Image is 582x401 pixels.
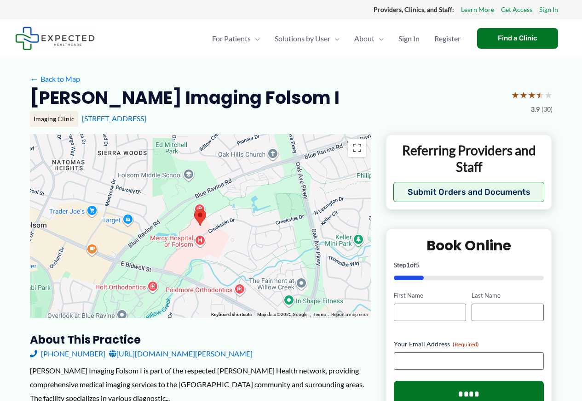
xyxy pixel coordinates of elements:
a: ←Back to Map [30,72,80,86]
span: (Required) [453,341,479,348]
span: ★ [544,86,553,103]
span: For Patients [212,23,251,55]
span: 5 [416,261,420,269]
a: AboutMenu Toggle [347,23,391,55]
span: ★ [536,86,544,103]
a: Solutions by UserMenu Toggle [267,23,347,55]
a: Register [427,23,468,55]
span: Register [434,23,461,55]
a: For PatientsMenu Toggle [205,23,267,55]
span: Menu Toggle [330,23,340,55]
span: Menu Toggle [375,23,384,55]
nav: Primary Site Navigation [205,23,468,55]
img: Google [32,306,63,318]
a: Learn More [461,4,494,16]
button: Submit Orders and Documents [393,182,545,202]
a: [PHONE_NUMBER] [30,347,105,361]
p: Referring Providers and Staff [393,142,545,175]
label: First Name [394,291,466,300]
a: Sign In [539,4,558,16]
a: Terms (opens in new tab) [313,312,326,317]
h2: [PERSON_NAME] Imaging Folsom I [30,86,340,109]
span: Map data ©2025 Google [257,312,307,317]
a: Get Access [501,4,532,16]
p: Step of [394,262,544,268]
button: Keyboard shortcuts [211,311,252,318]
span: 1 [406,261,410,269]
a: [STREET_ADDRESS] [82,114,146,123]
div: Imaging Clinic [30,111,78,127]
button: Toggle fullscreen view [348,139,366,157]
span: ← [30,74,39,83]
h3: About this practice [30,333,371,347]
label: Last Name [472,291,544,300]
a: Find a Clinic [477,28,558,49]
span: ★ [528,86,536,103]
span: Solutions by User [275,23,330,55]
a: Report a map error [331,312,368,317]
span: Sign In [398,23,420,55]
a: Open this area in Google Maps (opens a new window) [32,306,63,318]
span: Menu Toggle [251,23,260,55]
span: 3.9 [531,103,540,115]
label: Your Email Address [394,339,544,349]
span: ★ [511,86,519,103]
span: About [354,23,375,55]
a: Sign In [391,23,427,55]
img: Expected Healthcare Logo - side, dark font, small [15,27,95,50]
h2: Book Online [394,237,544,254]
a: [URL][DOMAIN_NAME][PERSON_NAME] [109,347,253,361]
strong: Providers, Clinics, and Staff: [374,6,454,13]
span: (30) [542,103,553,115]
span: ★ [519,86,528,103]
